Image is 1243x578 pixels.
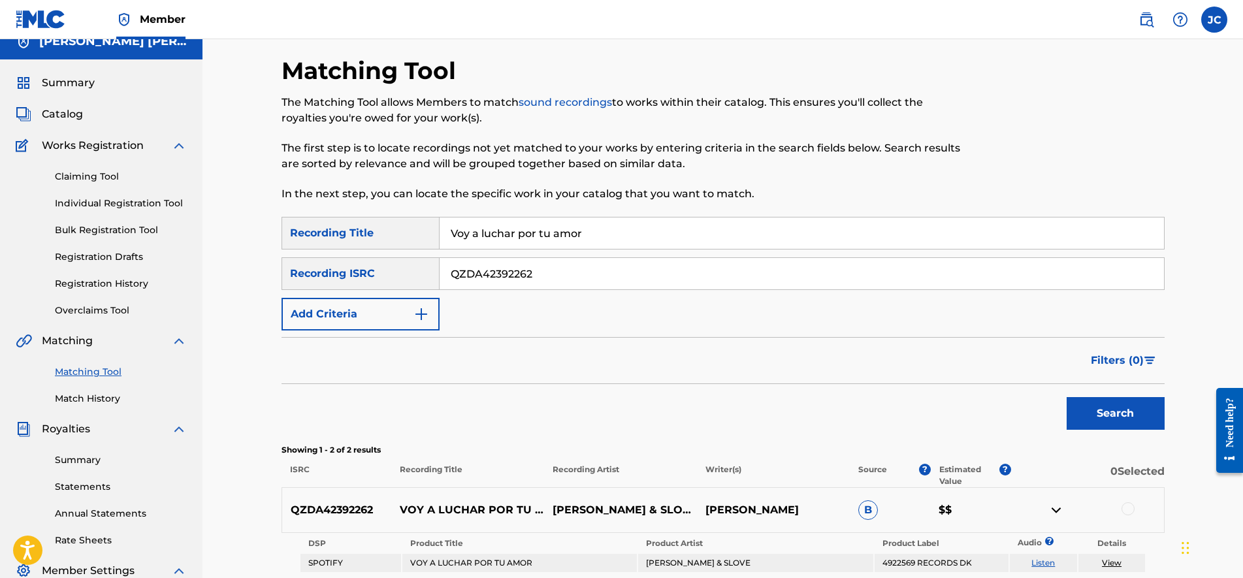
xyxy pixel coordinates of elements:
[999,464,1011,475] span: ?
[638,534,873,553] th: Product Artist
[1078,534,1146,553] th: Details
[1182,528,1189,568] div: Arrastrar
[519,96,612,108] a: sound recordings
[300,534,401,553] th: DSP
[413,306,429,322] img: 9d2ae6d4665cec9f34b9.svg
[858,500,878,520] span: B
[1138,12,1154,27] img: search
[282,464,391,487] p: ISRC
[42,106,83,122] span: Catalog
[16,138,33,153] img: Works Registration
[402,534,637,553] th: Product Title
[282,444,1165,456] p: Showing 1 - 2 of 2 results
[39,34,187,49] h5: JOSE ANIBAL CRISTOPHER PARRA
[42,333,93,349] span: Matching
[1133,7,1159,33] a: Public Search
[1031,558,1055,568] a: Listen
[300,554,401,572] td: SPOTIFY
[16,34,31,50] img: Accounts
[858,464,887,487] p: Source
[1172,12,1188,27] img: help
[1178,515,1243,578] div: Widget de chat
[282,56,462,86] h2: Matching Tool
[55,392,187,406] a: Match History
[42,421,90,437] span: Royalties
[55,365,187,379] a: Matching Tool
[875,554,1009,572] td: 4922569 RECORDS DK
[939,464,999,487] p: Estimated Value
[402,554,637,572] td: VOY A LUCHAR POR TU AMOR
[1049,537,1050,545] span: ?
[282,217,1165,436] form: Search Form
[1011,464,1164,487] p: 0 Selected
[55,250,187,264] a: Registration Drafts
[1091,353,1144,368] span: Filters ( 0 )
[391,502,544,518] p: VOY A LUCHAR POR TU AMOR
[55,480,187,494] a: Statements
[1048,502,1064,518] img: contract
[55,534,187,547] a: Rate Sheets
[16,75,95,91] a: SummarySummary
[282,298,440,330] button: Add Criteria
[282,502,392,518] p: QZDA42392262
[55,453,187,467] a: Summary
[930,502,1011,518] p: $$
[42,138,144,153] span: Works Registration
[55,170,187,184] a: Claiming Tool
[1144,357,1155,364] img: filter
[1067,397,1165,430] button: Search
[544,502,697,518] p: [PERSON_NAME] & SLOVE
[55,304,187,317] a: Overclaims Tool
[55,223,187,237] a: Bulk Registration Tool
[55,277,187,291] a: Registration History
[16,421,31,437] img: Royalties
[16,333,32,349] img: Matching
[544,464,697,487] p: Recording Artist
[282,95,961,126] p: The Matching Tool allows Members to match to works within their catalog. This ensures you'll coll...
[391,464,543,487] p: Recording Title
[140,12,186,27] span: Member
[1201,7,1227,33] div: User Menu
[1167,7,1193,33] div: Help
[638,554,873,572] td: [PERSON_NAME] & SLOVE
[42,75,95,91] span: Summary
[171,138,187,153] img: expand
[55,197,187,210] a: Individual Registration Tool
[171,421,187,437] img: expand
[1206,378,1243,483] iframe: Resource Center
[171,333,187,349] img: expand
[116,12,132,27] img: Top Rightsholder
[282,140,961,172] p: The first step is to locate recordings not yet matched to your works by entering criteria in the ...
[16,75,31,91] img: Summary
[1010,537,1025,549] p: Audio
[697,464,850,487] p: Writer(s)
[919,464,931,475] span: ?
[1178,515,1243,578] iframe: Chat Widget
[1083,344,1165,377] button: Filters (0)
[875,534,1009,553] th: Product Label
[697,502,850,518] p: [PERSON_NAME]
[55,507,187,521] a: Annual Statements
[16,106,83,122] a: CatalogCatalog
[16,10,66,29] img: MLC Logo
[16,106,31,122] img: Catalog
[282,186,961,202] p: In the next step, you can locate the specific work in your catalog that you want to match.
[1102,558,1122,568] a: View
